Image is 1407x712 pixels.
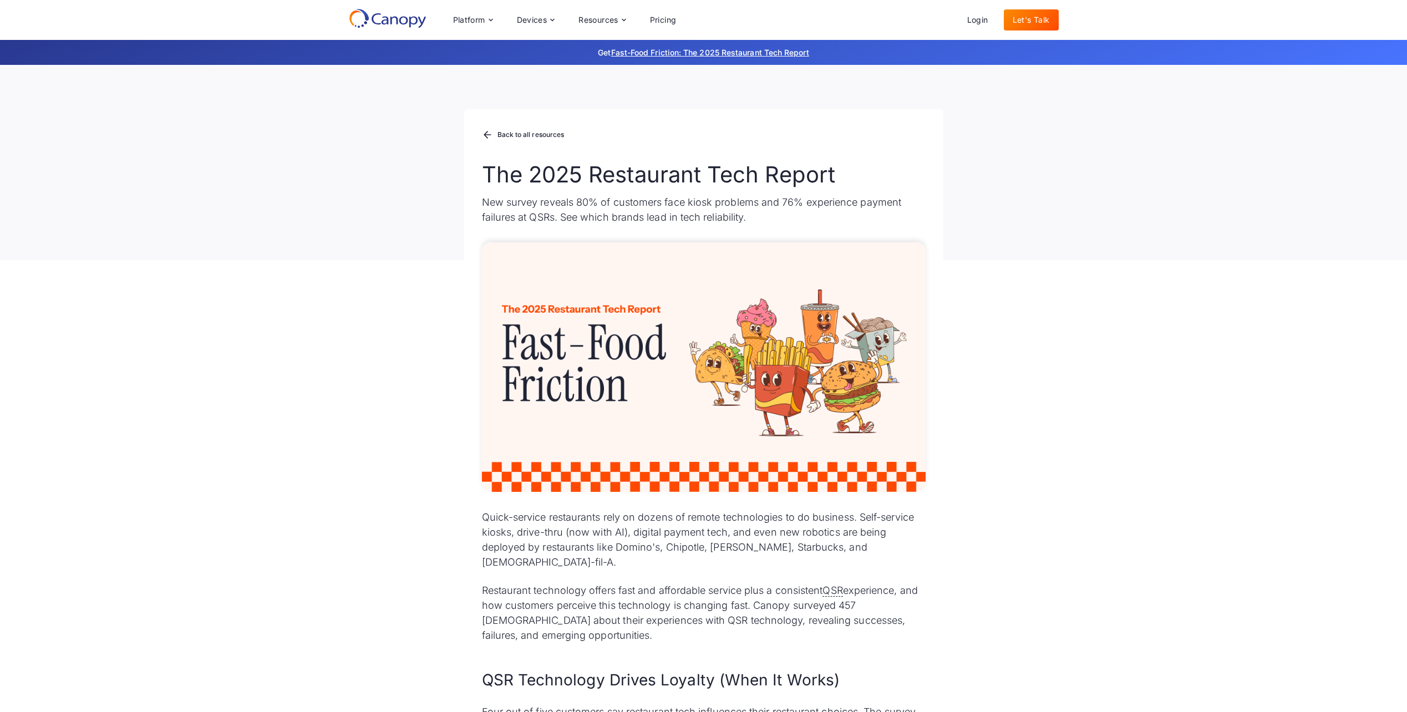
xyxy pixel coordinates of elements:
[482,195,926,225] p: New survey reveals 80% of customers face kiosk problems and 76% experience payment failures at QS...
[517,16,547,24] div: Devices
[497,131,565,138] div: Back to all resources
[482,510,926,569] p: Quick-service restaurants rely on dozens of remote technologies to do business. Self-service kios...
[641,9,685,30] a: Pricing
[444,9,501,31] div: Platform
[482,128,565,143] a: Back to all resources
[570,9,634,31] div: Resources
[482,161,926,188] h1: The 2025 Restaurant Tech Report
[432,47,976,58] p: Get
[611,48,809,57] a: Fast-Food Friction: The 2025 Restaurant Tech Report
[482,669,926,691] h2: QSR Technology Drives Loyalty (When It Works)
[822,584,842,597] span: QSR
[578,16,618,24] div: Resources
[958,9,997,30] a: Login
[453,16,485,24] div: Platform
[1004,9,1059,30] a: Let's Talk
[508,9,563,31] div: Devices
[482,583,926,643] p: Restaurant technology offers fast and affordable service plus a consistent experience, and how cu...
